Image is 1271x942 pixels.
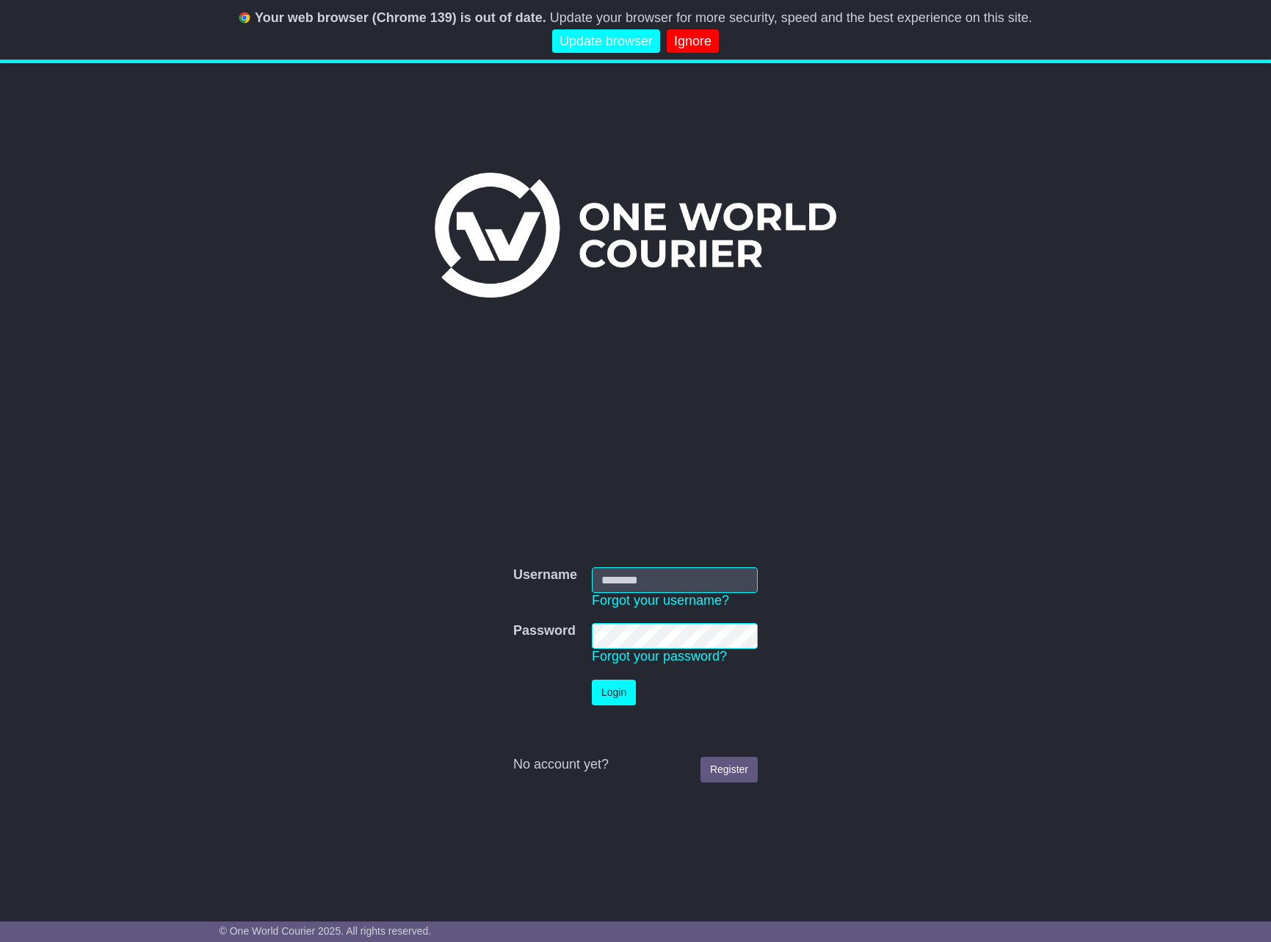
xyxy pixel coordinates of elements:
img: One World [435,173,836,298]
span: Update your browser for more security, speed and the best experience on this site. [550,10,1032,25]
a: Forgot your username? [592,593,729,608]
label: Username [513,567,577,583]
a: Update browser [552,29,660,54]
a: Forgot your password? [592,649,727,664]
button: Login [592,680,636,705]
a: Register [700,757,758,783]
span: © One World Courier 2025. All rights reserved. [220,925,432,937]
label: Password [513,623,576,639]
b: Your web browser (Chrome 139) is out of date. [255,10,546,25]
a: Ignore [667,29,719,54]
div: No account yet? [513,757,758,773]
